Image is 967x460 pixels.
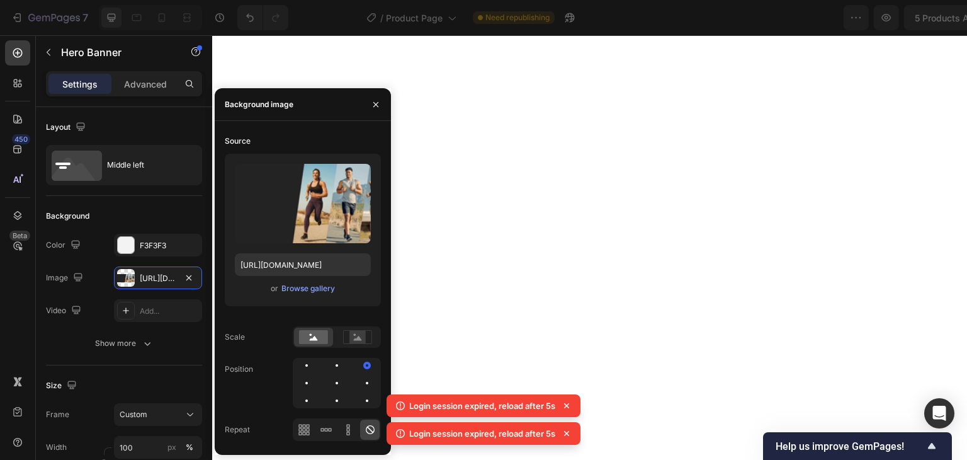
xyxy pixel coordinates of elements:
[409,427,555,440] p: Login session expired, reload after 5s
[281,282,336,295] button: Browse gallery
[271,281,278,296] span: or
[82,10,88,25] p: 7
[61,45,168,60] p: Hero Banner
[167,442,176,453] div: px
[776,439,939,454] button: Show survey - Help us improve GemPages!
[114,436,202,459] input: px%
[140,273,176,284] div: [URL][DOMAIN_NAME]
[62,78,98,91] p: Settings
[46,332,202,355] button: Show more
[182,440,197,455] button: px
[12,134,30,144] div: 450
[120,409,147,420] span: Custom
[409,400,555,412] p: Login session expired, reload after 5s
[485,12,550,23] span: Need republishing
[140,306,199,317] div: Add...
[281,283,335,294] div: Browse gallery
[46,210,89,222] div: Background
[140,240,199,251] div: F3F3F3
[847,13,868,23] span: Save
[114,403,202,426] button: Custom
[5,5,94,30] button: 7
[894,11,925,25] div: Publish
[46,377,79,394] div: Size
[46,237,83,254] div: Color
[237,5,288,30] div: Undo/Redo
[386,11,443,25] span: Product Page
[883,5,936,30] button: Publish
[776,440,924,452] span: Help us improve GemPages!
[225,424,250,435] div: Repeat
[212,35,967,460] iframe: Design area
[164,440,179,455] button: %
[46,270,86,287] div: Image
[186,442,193,453] div: %
[107,151,184,180] div: Middle left
[46,409,69,420] label: Frame
[225,99,293,110] div: Background image
[225,364,253,375] div: Position
[9,231,30,241] div: Beta
[837,5,878,30] button: Save
[235,253,371,276] input: https://example.com/image.jpg
[235,164,371,243] img: preview-image
[124,78,167,91] p: Advanced
[46,119,88,136] div: Layout
[95,337,154,350] div: Show more
[46,442,67,453] label: Width
[715,11,803,25] span: 5 products assigned
[924,398,954,428] div: Open Intercom Messenger
[704,5,832,30] button: 5 products assigned
[380,11,383,25] span: /
[46,302,84,319] div: Video
[225,331,245,343] div: Scale
[225,135,251,147] div: Source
